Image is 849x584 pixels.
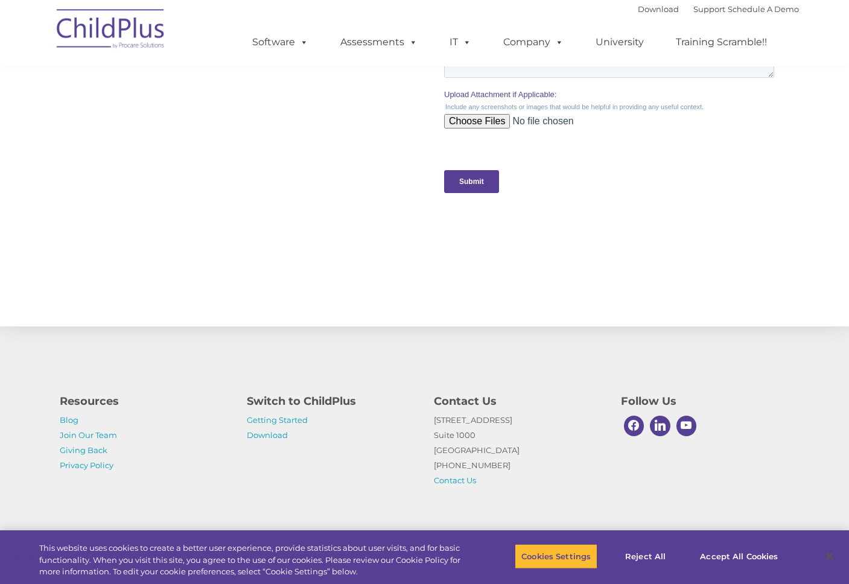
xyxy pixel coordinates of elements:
h4: Resources [60,393,229,410]
font: | [638,4,799,14]
a: Blog [60,415,78,425]
div: This website uses cookies to create a better user experience, provide statistics about user visit... [39,542,467,578]
a: Assessments [328,30,430,54]
a: Privacy Policy [60,460,113,470]
h4: Follow Us [621,393,790,410]
button: Accept All Cookies [693,544,784,569]
a: Getting Started [247,415,308,425]
a: IT [437,30,483,54]
a: Youtube [673,413,700,439]
a: Join Our Team [60,430,117,440]
a: Giving Back [60,445,107,455]
a: Support [693,4,725,14]
a: Download [638,4,679,14]
a: Contact Us [434,475,476,485]
p: [STREET_ADDRESS] Suite 1000 [GEOGRAPHIC_DATA] [PHONE_NUMBER] [434,413,603,488]
h4: Contact Us [434,393,603,410]
a: Download [247,430,288,440]
button: Close [816,543,843,570]
a: Linkedin [647,413,673,439]
a: Training Scramble!! [664,30,779,54]
a: Software [240,30,320,54]
a: Schedule A Demo [728,4,799,14]
h4: Switch to ChildPlus [247,393,416,410]
a: University [583,30,656,54]
button: Cookies Settings [515,544,597,569]
a: Company [491,30,576,54]
span: Phone number [168,129,219,138]
span: Last name [168,80,205,89]
img: ChildPlus by Procare Solutions [51,1,171,61]
a: Facebook [621,413,647,439]
button: Reject All [608,544,683,569]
